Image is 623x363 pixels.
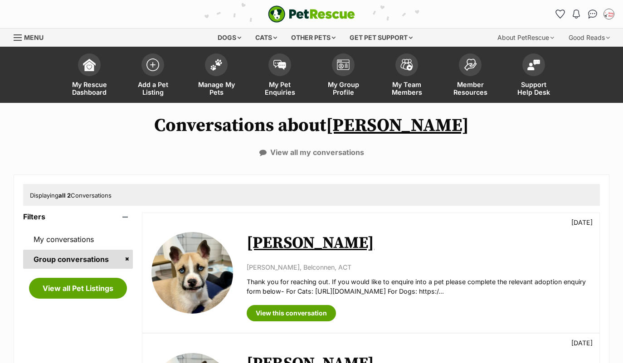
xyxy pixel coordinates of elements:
p: [PERSON_NAME], Belconnen, ACT [247,262,590,272]
img: team-members-icon-5396bd8760b3fe7c0b43da4ab00e1e3bb1a5d9ba89233759b79545d2d3fc5d0d.svg [400,59,413,71]
a: Manage My Pets [185,49,248,103]
a: Favourites [553,7,567,21]
span: My Rescue Dashboard [69,81,110,96]
p: [DATE] [571,218,593,227]
span: Support Help Desk [513,81,554,96]
img: Weyland [151,232,233,314]
div: Dogs [211,29,248,47]
div: Other pets [285,29,342,47]
div: About PetRescue [491,29,560,47]
img: help-desk-icon-fdf02630f3aa405de69fd3d07c3f3aa587a6932b1a1747fa1d2bba05be0121f9.svg [527,59,540,70]
img: chat-41dd97257d64d25036548639549fe6c8038ab92f7586957e7f3b1b290dea8141.svg [588,10,598,19]
a: PetRescue [268,5,355,23]
a: Support Help Desk [502,49,565,103]
img: add-pet-listing-icon-0afa8454b4691262ce3f59096e99ab1cd57d4a30225e0717b998d2c9b9846f56.svg [146,58,159,71]
a: View all my conversations [259,148,364,156]
header: Filters [23,213,133,221]
span: My Team Members [386,81,427,96]
img: notifications-46538b983faf8c2785f20acdc204bb7945ddae34d4c08c2a6579f10ce5e182be.svg [573,10,580,19]
a: [PERSON_NAME] [247,233,374,253]
p: [DATE] [571,338,593,348]
a: My conversations [23,230,133,249]
span: Manage My Pets [196,81,237,96]
img: dashboard-icon-eb2f2d2d3e046f16d808141f083e7271f6b2e854fb5c12c21221c1fb7104beca.svg [83,58,96,71]
img: manage-my-pets-icon-02211641906a0b7f246fdf0571729dbe1e7629f14944591b6c1af311fb30b64b.svg [210,59,223,71]
div: Get pet support [343,29,419,47]
img: member-resources-icon-8e73f808a243e03378d46382f2149f9095a855e16c252ad45f914b54edf8863c.svg [464,58,477,71]
span: Member Resources [450,81,491,96]
p: Thank you for reaching out. If you would like to enquire into a pet please complete the relevant ... [247,277,590,296]
strong: all 2 [58,192,71,199]
button: My account [602,7,616,21]
span: Displaying Conversations [30,192,112,199]
img: Laura Chao profile pic [604,10,613,19]
a: Group conversations [23,250,133,269]
div: Cats [249,29,283,47]
span: Add a Pet Listing [132,81,173,96]
a: My Rescue Dashboard [58,49,121,103]
a: My Pet Enquiries [248,49,311,103]
span: My Pet Enquiries [259,81,300,96]
a: Conversations [585,7,600,21]
a: [PERSON_NAME] [326,114,469,137]
a: Member Resources [438,49,502,103]
img: logo-e224e6f780fb5917bec1dbf3a21bbac754714ae5b6737aabdf751b685950b380.svg [268,5,355,23]
a: Add a Pet Listing [121,49,185,103]
a: My Team Members [375,49,438,103]
a: My Group Profile [311,49,375,103]
span: My Group Profile [323,81,364,96]
img: group-profile-icon-3fa3cf56718a62981997c0bc7e787c4b2cf8bcc04b72c1350f741eb67cf2f40e.svg [337,59,350,70]
a: Menu [14,29,50,45]
a: View all Pet Listings [29,278,127,299]
img: pet-enquiries-icon-7e3ad2cf08bfb03b45e93fb7055b45f3efa6380592205ae92323e6603595dc1f.svg [273,60,286,70]
div: Good Reads [562,29,616,47]
button: Notifications [569,7,584,21]
ul: Account quick links [553,7,616,21]
span: Menu [24,34,44,41]
a: View this conversation [247,305,336,321]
